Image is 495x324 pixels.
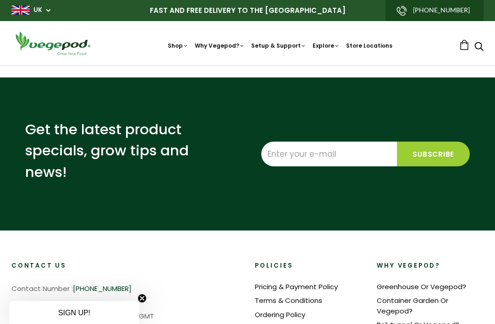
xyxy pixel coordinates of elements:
[11,5,30,15] img: gb_large.png
[11,282,240,323] p: Contact Number : Phone Hours : 4:00 pm - 10:00pm BST/GMT
[73,284,132,293] a: [PHONE_NUMBER]
[377,296,448,316] a: Container Garden Or Vegepod?
[261,142,397,166] input: Enter your e-mail
[255,310,305,319] a: Ordering Policy
[474,43,484,52] a: Search
[195,42,245,49] a: Why Vegepod?
[255,282,338,291] a: Pricing & Payment Policy
[137,294,147,303] button: Close teaser
[255,296,322,305] a: Terms & Conditions
[346,42,392,49] a: Store Locations
[11,262,240,270] h2: Contact Us
[397,142,470,166] input: Subscribe
[25,119,234,183] p: Get the latest product specials, grow tips and news!
[9,301,139,324] div: SIGN UP!Close teaser
[33,5,42,15] a: UK
[377,282,466,291] a: Greenhouse Or Vegepod?
[58,309,90,317] span: SIGN UP!
[313,42,340,49] a: Explore
[11,30,94,56] img: Vegepod
[168,42,188,49] a: Shop
[377,262,484,270] h2: Why Vegepod?
[255,262,362,270] h2: Policies
[251,42,306,49] a: Setup & Support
